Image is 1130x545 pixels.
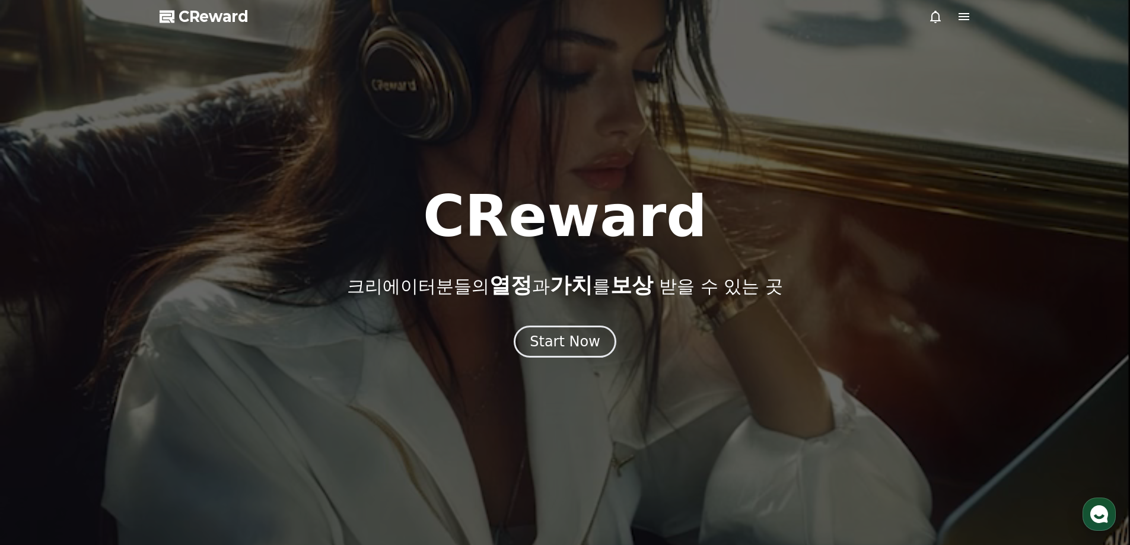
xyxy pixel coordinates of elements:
[179,7,249,26] span: CReward
[160,7,249,26] a: CReward
[610,273,653,297] span: 보상
[530,332,600,351] div: Start Now
[514,326,616,358] button: Start Now
[489,273,532,297] span: 열정
[550,273,593,297] span: 가치
[514,337,616,349] a: Start Now
[423,188,707,245] h1: CReward
[347,273,782,297] p: 크리에이터분들의 과 를 받을 수 있는 곳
